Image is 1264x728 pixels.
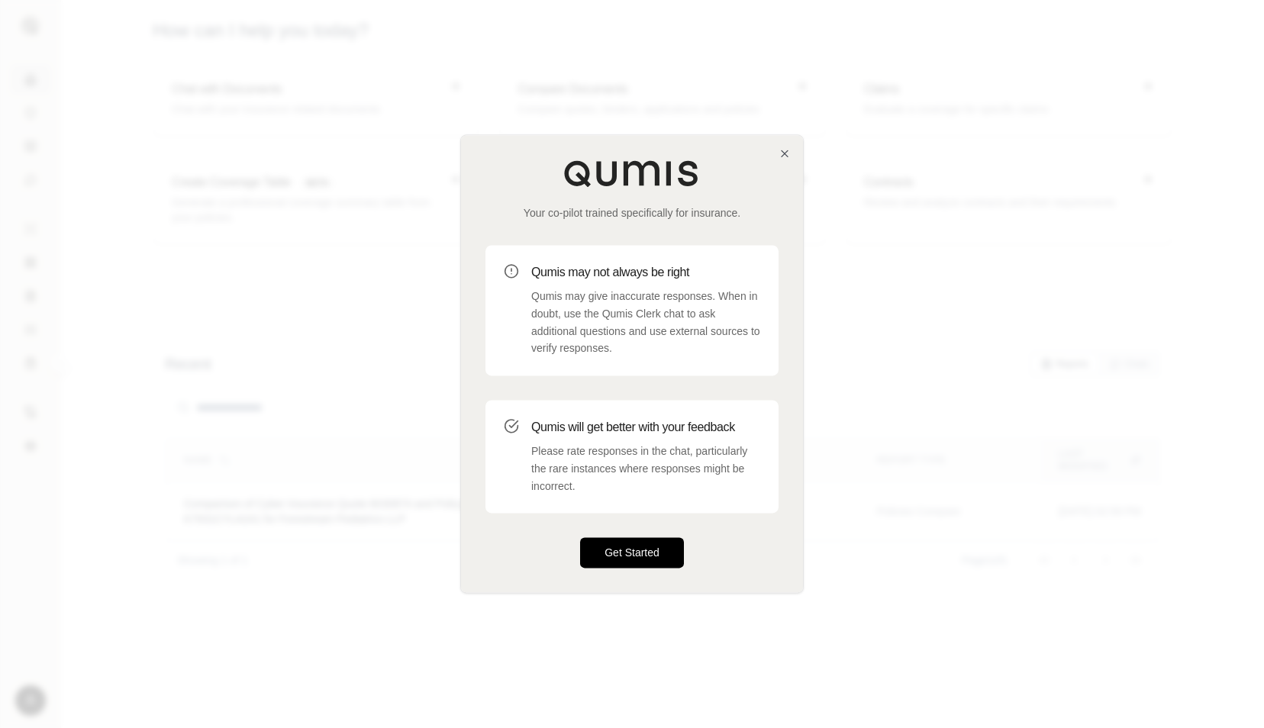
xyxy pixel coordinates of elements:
h3: Qumis will get better with your feedback [531,418,760,436]
p: Qumis may give inaccurate responses. When in doubt, use the Qumis Clerk chat to ask additional qu... [531,288,760,357]
img: Qumis Logo [563,159,701,187]
p: Please rate responses in the chat, particularly the rare instances where responses might be incor... [531,443,760,494]
h3: Qumis may not always be right [531,263,760,282]
p: Your co-pilot trained specifically for insurance. [485,205,779,221]
button: Get Started [580,538,684,569]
